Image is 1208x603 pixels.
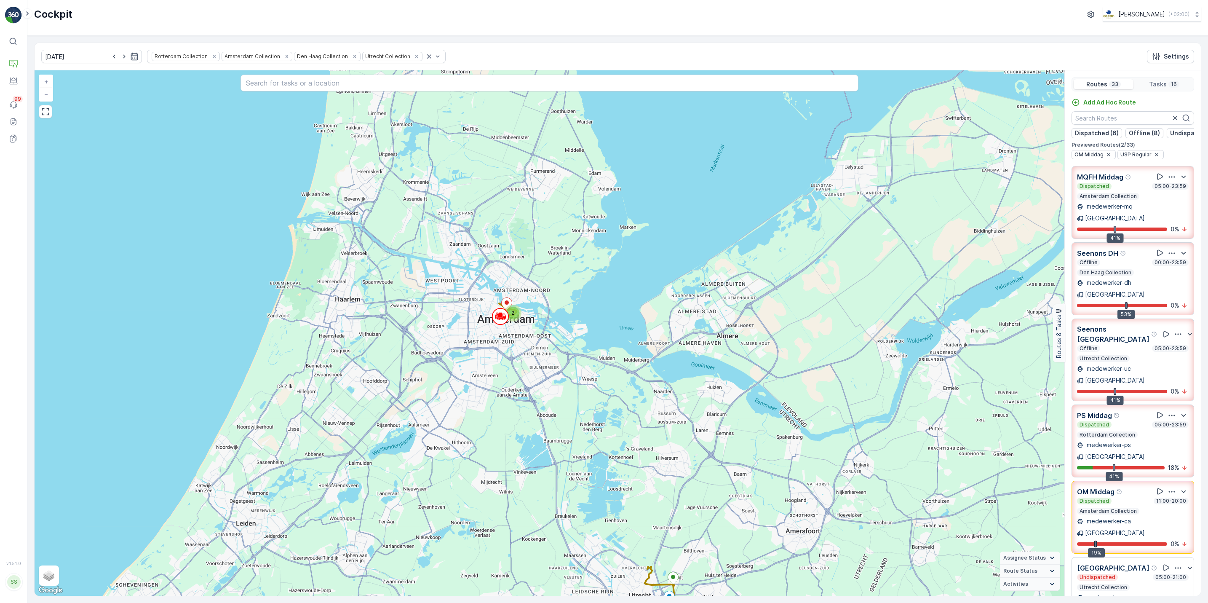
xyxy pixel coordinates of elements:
span: USP Regular [1120,151,1152,158]
p: 0 % [1171,387,1179,396]
div: Help Tooltip Icon [1125,174,1132,180]
span: + [44,78,48,85]
div: Help Tooltip Icon [1114,412,1120,419]
p: PS Middag [1077,410,1112,421]
a: Zoom In [40,75,52,88]
p: Routes & Tasks [1055,315,1063,358]
summary: Assignee Status [1000,552,1060,565]
p: Dispatched (6) [1075,129,1119,137]
div: SS [7,575,21,589]
span: Assignee Status [1003,555,1046,561]
p: 05:00-21:00 [1155,574,1187,581]
div: 41% [1107,233,1124,243]
p: Add Ad Hoc Route [1083,98,1136,107]
p: Offline [1079,345,1098,352]
a: Add Ad Hoc Route [1072,98,1136,107]
p: Tasks [1149,80,1167,88]
p: [PERSON_NAME] [1118,10,1165,19]
p: medewerker-ps [1085,441,1131,449]
div: Rotterdam Collection [152,52,209,60]
p: 18 % [1168,464,1179,472]
summary: Route Status [1000,565,1060,578]
p: Den Haag Collection [1079,269,1132,276]
a: Zoom Out [40,88,52,101]
p: 05:00-23:59 [1154,345,1187,352]
button: [PERSON_NAME](+02:00) [1103,7,1201,22]
div: Amsterdam Collection [222,52,281,60]
div: Utrecht Collection [363,52,412,60]
span: OM Middag [1074,151,1104,158]
span: 2 [511,310,514,316]
p: MQFH Middag [1077,172,1123,182]
p: Previewed Routes ( 2 / 33 ) [1072,142,1194,148]
p: [GEOGRAPHIC_DATA] [1085,290,1145,299]
p: Offline (8) [1129,129,1160,137]
summary: Activities [1000,578,1060,591]
div: 2 [505,305,521,322]
p: 11:00-20:00 [1155,498,1187,504]
p: Offline [1079,259,1098,266]
p: Dispatched [1079,421,1110,428]
div: 41% [1106,472,1122,481]
p: medewerker-uc [1085,593,1131,602]
p: 05:00-23:59 [1154,183,1187,190]
div: Help Tooltip Icon [1120,250,1127,257]
p: Utrecht Collection [1079,355,1128,362]
a: 99 [5,96,22,113]
p: Dispatched [1079,183,1110,190]
div: 41% [1107,396,1124,405]
div: Remove Den Haag Collection [350,53,359,60]
p: 99 [14,96,21,102]
span: v 1.51.0 [5,561,22,566]
input: dd/mm/yyyy [41,50,142,63]
p: 0 % [1171,225,1179,233]
p: 33 [1111,81,1119,88]
p: [GEOGRAPHIC_DATA] [1077,563,1149,573]
p: ( +02:00 ) [1168,11,1189,18]
button: SS [5,568,22,596]
p: medewerker-ca [1085,517,1131,525]
span: Route Status [1003,568,1037,574]
p: Cockpit [34,8,72,21]
div: Remove Amsterdam Collection [282,53,291,60]
a: Layers [40,566,58,585]
input: Search Routes [1072,111,1194,125]
p: [GEOGRAPHIC_DATA] [1085,453,1145,461]
div: Remove Utrecht Collection [412,53,421,60]
p: Rotterdam Collection [1079,431,1136,438]
button: Dispatched (6) [1072,128,1122,138]
img: Google [37,585,64,596]
p: Dispatched [1079,498,1110,504]
span: Activities [1003,581,1028,587]
p: [GEOGRAPHIC_DATA] [1085,529,1145,537]
p: 16 [1170,81,1178,88]
span: − [44,91,48,98]
p: Undispatched [1079,574,1116,581]
p: Settings [1164,52,1189,61]
img: logo [5,7,22,24]
p: medewerker-dh [1085,279,1131,287]
div: 53% [1117,310,1135,319]
p: Utrecht Collection [1079,584,1128,591]
div: Help Tooltip Icon [1151,565,1158,571]
p: 0 % [1171,301,1179,310]
div: Help Tooltip Icon [1116,488,1123,495]
p: 0 % [1171,540,1179,548]
p: Routes [1086,80,1107,88]
input: Search for tasks or a location [241,75,858,91]
p: 00:00-23:59 [1154,259,1187,266]
div: 19% [1088,548,1105,557]
div: Remove Rotterdam Collection [210,53,219,60]
div: Den Haag Collection [294,52,349,60]
p: medewerker-uc [1085,364,1131,373]
img: basis-logo_rgb2x.png [1103,10,1115,19]
div: Help Tooltip Icon [1151,331,1158,338]
button: Offline (8) [1125,128,1163,138]
p: [GEOGRAPHIC_DATA] [1085,376,1145,385]
p: [GEOGRAPHIC_DATA] [1085,214,1145,222]
p: Seenons [GEOGRAPHIC_DATA] [1077,324,1149,344]
a: Open this area in Google Maps (opens a new window) [37,585,64,596]
p: Amsterdam Collection [1079,508,1138,515]
p: 05:00-23:59 [1154,421,1187,428]
p: Amsterdam Collection [1079,193,1138,200]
